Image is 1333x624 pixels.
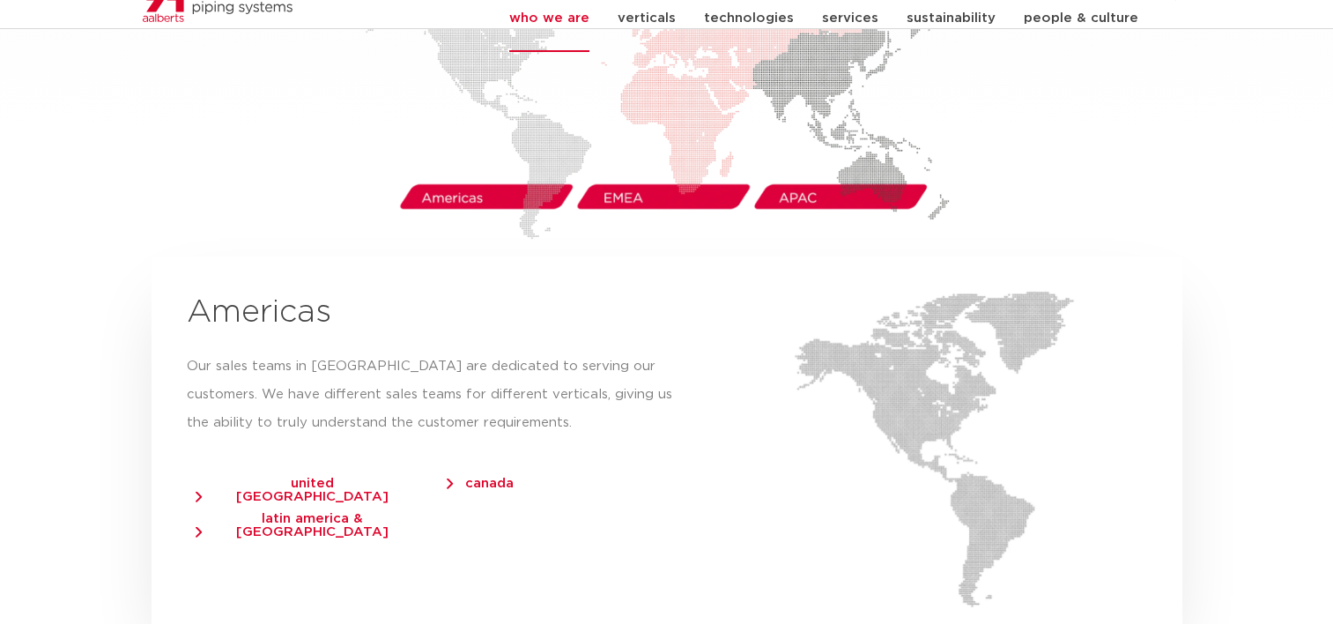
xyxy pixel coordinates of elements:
[196,502,439,538] a: latin america & [GEOGRAPHIC_DATA]
[196,476,412,502] span: united [GEOGRAPHIC_DATA]
[196,467,439,502] a: united [GEOGRAPHIC_DATA]
[196,511,412,538] span: latin america & [GEOGRAPHIC_DATA]
[187,292,691,334] h2: Americas
[447,476,513,489] span: canada
[187,352,691,436] p: Our sales teams in [GEOGRAPHIC_DATA] are dedicated to serving our customers. We have different sa...
[447,467,539,489] a: canada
